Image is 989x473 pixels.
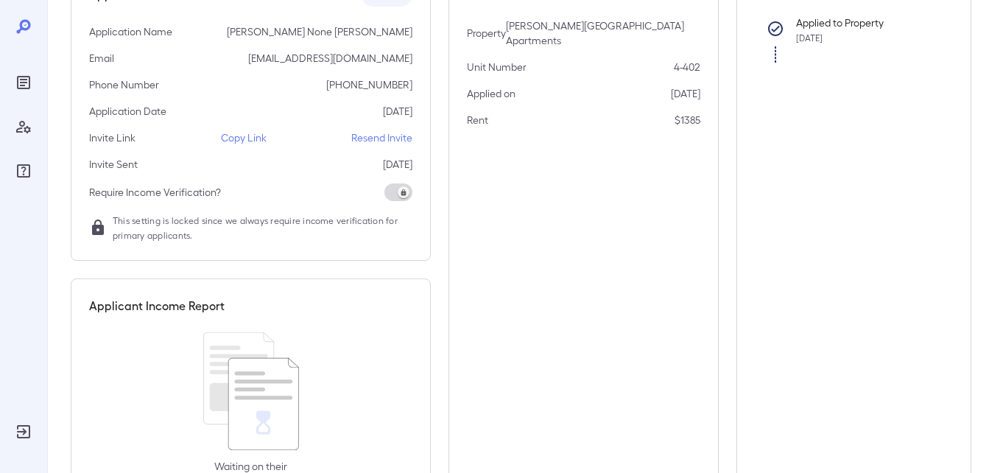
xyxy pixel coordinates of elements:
[89,104,166,119] p: Application Date
[89,130,135,145] p: Invite Link
[506,18,700,48] p: [PERSON_NAME][GEOGRAPHIC_DATA] Apartments
[12,115,35,139] div: Manage Users
[467,26,506,41] p: Property
[89,185,221,200] p: Require Income Verification?
[467,60,527,74] p: Unit Number
[671,86,700,101] p: [DATE]
[467,113,488,127] p: Rent
[248,51,412,66] p: [EMAIL_ADDRESS][DOMAIN_NAME]
[383,104,412,119] p: [DATE]
[796,32,823,43] span: [DATE]
[383,157,412,172] p: [DATE]
[351,130,412,145] p: Resend Invite
[89,77,159,92] p: Phone Number
[89,157,138,172] p: Invite Sent
[326,77,412,92] p: [PHONE_NUMBER]
[89,51,114,66] p: Email
[89,24,172,39] p: Application Name
[675,113,700,127] p: $1385
[12,71,35,94] div: Reports
[12,420,35,444] div: Log Out
[113,213,412,242] span: This setting is locked since we always require income verification for primary applicants.
[89,297,225,315] h5: Applicant Income Report
[467,86,515,101] p: Applied on
[221,130,267,145] p: Copy Link
[12,159,35,183] div: FAQ
[674,60,700,74] p: 4-402
[227,24,412,39] p: [PERSON_NAME] None [PERSON_NAME]
[796,15,929,30] p: Applied to Property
